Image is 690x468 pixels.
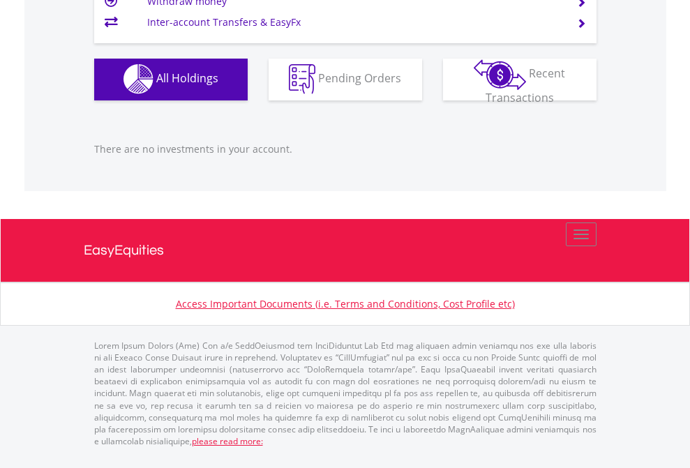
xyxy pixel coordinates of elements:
td: Inter-account Transfers & EasyFx [147,12,560,33]
img: pending_instructions-wht.png [289,64,315,94]
span: Recent Transactions [486,66,566,105]
a: EasyEquities [84,219,607,282]
a: Access Important Documents (i.e. Terms and Conditions, Cost Profile etc) [176,297,515,310]
span: Pending Orders [318,70,401,86]
img: transactions-zar-wht.png [474,59,526,90]
span: All Holdings [156,70,218,86]
p: Lorem Ipsum Dolors (Ame) Con a/e SeddOeiusmod tem InciDiduntut Lab Etd mag aliquaen admin veniamq... [94,340,597,447]
p: There are no investments in your account. [94,142,597,156]
img: holdings-wht.png [123,64,153,94]
button: Pending Orders [269,59,422,100]
button: Recent Transactions [443,59,597,100]
a: please read more: [192,435,263,447]
button: All Holdings [94,59,248,100]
